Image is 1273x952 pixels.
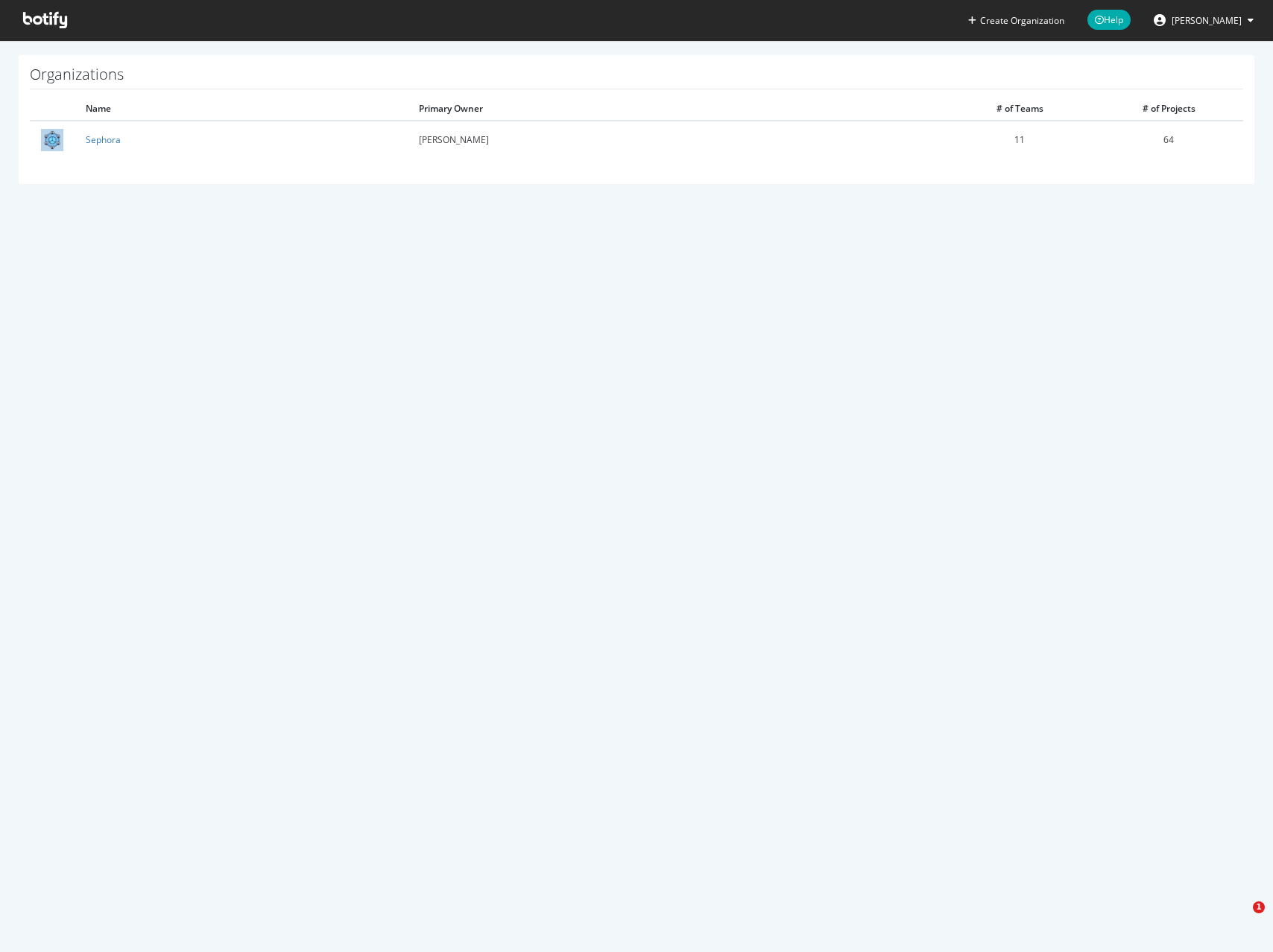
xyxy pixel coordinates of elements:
th: Primary Owner [408,97,945,121]
th: # of Teams [945,97,1094,121]
span: 1 [1253,901,1265,913]
iframe: Intercom live chat [1222,901,1258,937]
a: Sephora [86,133,121,146]
img: Sephora [41,129,63,151]
button: [PERSON_NAME] [1142,8,1266,32]
span: Cedric Cherchi [1172,14,1242,27]
th: Name [75,97,408,121]
th: # of Projects [1094,97,1243,121]
td: [PERSON_NAME] [408,121,945,158]
button: Create Organization [967,13,1065,28]
span: Help [1087,10,1131,30]
h1: Organizations [30,66,1243,89]
td: 64 [1094,121,1243,158]
td: 11 [945,121,1094,158]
